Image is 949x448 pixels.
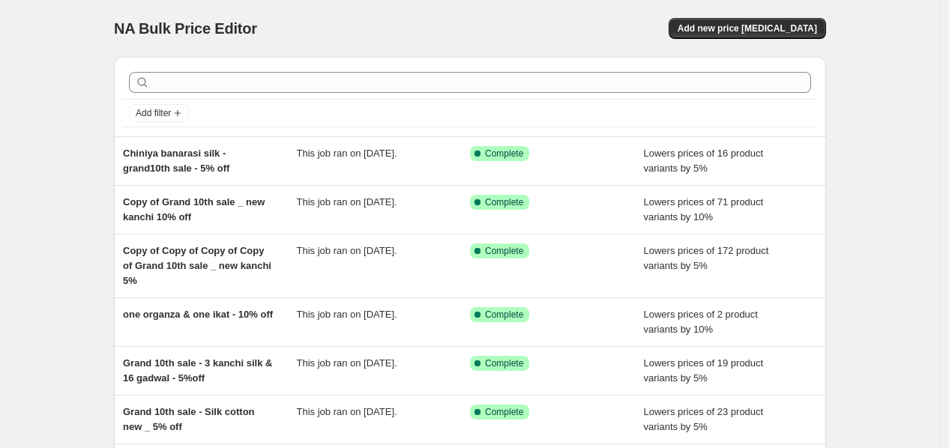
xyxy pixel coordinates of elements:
span: Grand 10th sale - Silk cotton new _ 5% off [123,406,255,432]
span: This job ran on [DATE]. [297,148,397,159]
span: Complete [485,245,523,257]
span: This job ran on [DATE]. [297,357,397,369]
span: Chiniya banarasi silk - grand10th sale - 5% off [123,148,229,174]
span: Lowers prices of 172 product variants by 5% [644,245,769,271]
span: This job ran on [DATE]. [297,245,397,256]
span: Copy of Copy of Copy of Copy of Grand 10th sale _ new kanchi 5% [123,245,271,286]
span: Complete [485,309,523,321]
span: Add new price [MEDICAL_DATA] [678,22,817,34]
span: NA Bulk Price Editor [114,20,257,37]
button: Add new price [MEDICAL_DATA] [669,18,826,39]
span: one organza & one ikat - 10% off [123,309,273,320]
span: Complete [485,148,523,160]
span: This job ran on [DATE]. [297,406,397,417]
span: Complete [485,406,523,418]
button: Add filter [129,104,189,122]
span: Lowers prices of 19 product variants by 5% [644,357,764,384]
span: This job ran on [DATE]. [297,196,397,208]
span: Lowers prices of 16 product variants by 5% [644,148,764,174]
span: Complete [485,196,523,208]
span: Lowers prices of 2 product variants by 10% [644,309,758,335]
span: This job ran on [DATE]. [297,309,397,320]
span: Grand 10th sale - 3 kanchi silk & 16 gadwal - 5%off [123,357,272,384]
span: Lowers prices of 71 product variants by 10% [644,196,764,223]
span: Complete [485,357,523,369]
span: Add filter [136,107,171,119]
span: Lowers prices of 23 product variants by 5% [644,406,764,432]
span: Copy of Grand 10th sale _ new kanchi 10% off [123,196,265,223]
